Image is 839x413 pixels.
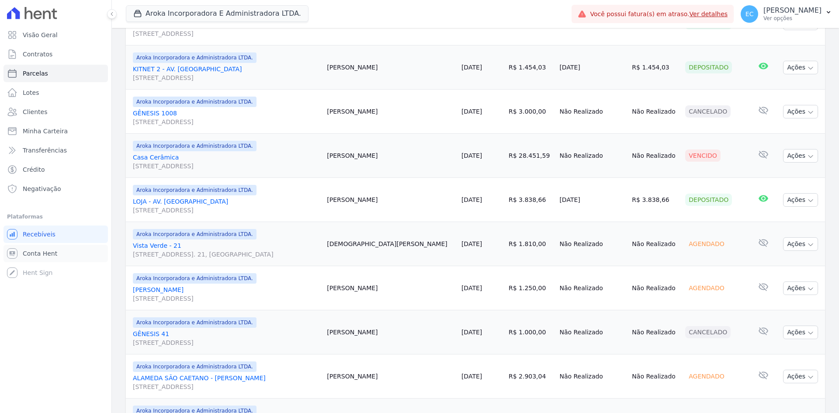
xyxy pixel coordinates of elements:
[590,10,728,19] span: Você possui fatura(s) em atraso.
[3,45,108,63] a: Contratos
[763,6,822,15] p: [PERSON_NAME]
[556,134,628,178] td: Não Realizado
[505,266,556,310] td: R$ 1.250,00
[23,165,45,174] span: Crédito
[505,354,556,399] td: R$ 2.903,04
[23,50,52,59] span: Contratos
[323,310,458,354] td: [PERSON_NAME]
[323,134,458,178] td: [PERSON_NAME]
[505,45,556,90] td: R$ 1.454,03
[556,310,628,354] td: Não Realizado
[3,161,108,178] a: Crédito
[133,361,257,372] span: Aroka Incorporadora e Administradora LTDA.
[23,249,57,258] span: Conta Hent
[628,45,682,90] td: R$ 1.454,03
[505,90,556,134] td: R$ 3.000,00
[323,45,458,90] td: [PERSON_NAME]
[3,142,108,159] a: Transferências
[3,245,108,262] a: Conta Hent
[685,61,732,73] div: Depositado
[23,69,48,78] span: Parcelas
[23,146,67,155] span: Transferências
[133,21,320,38] a: KITNET 05[STREET_ADDRESS]
[133,162,320,170] span: [STREET_ADDRESS]
[556,90,628,134] td: Não Realizado
[133,317,257,328] span: Aroka Incorporadora e Administradora LTDA.
[133,229,257,239] span: Aroka Incorporadora e Administradora LTDA.
[505,310,556,354] td: R$ 1.000,00
[685,194,732,206] div: Depositado
[133,382,320,391] span: [STREET_ADDRESS]
[628,310,682,354] td: Não Realizado
[783,237,818,251] button: Ações
[556,266,628,310] td: Não Realizado
[556,222,628,266] td: Não Realizado
[685,326,731,338] div: Cancelado
[133,118,320,126] span: [STREET_ADDRESS]
[685,149,721,162] div: Vencido
[3,122,108,140] a: Minha Carteira
[783,105,818,118] button: Ações
[133,374,320,391] a: ALAMEDA SÃO CAETANO - [PERSON_NAME][STREET_ADDRESS]
[133,65,320,82] a: KITNET 2 - AV. [GEOGRAPHIC_DATA][STREET_ADDRESS]
[133,285,320,303] a: [PERSON_NAME][STREET_ADDRESS]
[133,52,257,63] span: Aroka Incorporadora e Administradora LTDA.
[556,354,628,399] td: Não Realizado
[133,73,320,82] span: [STREET_ADDRESS]
[783,61,818,74] button: Ações
[3,226,108,243] a: Recebíveis
[556,45,628,90] td: [DATE]
[685,105,731,118] div: Cancelado
[734,2,839,26] button: EC [PERSON_NAME] Ver opções
[628,266,682,310] td: Não Realizado
[323,354,458,399] td: [PERSON_NAME]
[323,178,458,222] td: [PERSON_NAME]
[3,65,108,82] a: Parcelas
[556,178,628,222] td: [DATE]
[7,212,104,222] div: Plataformas
[323,222,458,266] td: [DEMOGRAPHIC_DATA][PERSON_NAME]
[23,184,61,193] span: Negativação
[690,10,728,17] a: Ver detalhes
[323,266,458,310] td: [PERSON_NAME]
[133,206,320,215] span: [STREET_ADDRESS]
[3,103,108,121] a: Clientes
[133,97,257,107] span: Aroka Incorporadora e Administradora LTDA.
[783,370,818,383] button: Ações
[461,64,482,71] a: [DATE]
[628,178,682,222] td: R$ 3.838,66
[628,134,682,178] td: Não Realizado
[133,330,320,347] a: GÊNESIS 41[STREET_ADDRESS]
[628,222,682,266] td: Não Realizado
[133,109,320,126] a: GÊNESIS 1008[STREET_ADDRESS]
[461,196,482,203] a: [DATE]
[133,241,320,259] a: Vista Verde - 21[STREET_ADDRESS]. 21, [GEOGRAPHIC_DATA]
[23,230,55,239] span: Recebíveis
[133,141,257,151] span: Aroka Incorporadora e Administradora LTDA.
[3,84,108,101] a: Lotes
[745,11,754,17] span: EC
[3,180,108,198] a: Negativação
[3,26,108,44] a: Visão Geral
[763,15,822,22] p: Ver opções
[23,127,68,135] span: Minha Carteira
[783,149,818,163] button: Ações
[505,222,556,266] td: R$ 1.810,00
[505,178,556,222] td: R$ 3.838,66
[133,273,257,284] span: Aroka Incorporadora e Administradora LTDA.
[461,108,482,115] a: [DATE]
[23,31,58,39] span: Visão Geral
[133,338,320,347] span: [STREET_ADDRESS]
[461,329,482,336] a: [DATE]
[461,152,482,159] a: [DATE]
[505,134,556,178] td: R$ 28.451,59
[461,373,482,380] a: [DATE]
[133,29,320,38] span: [STREET_ADDRESS]
[461,285,482,292] a: [DATE]
[133,197,320,215] a: LOJA - AV. [GEOGRAPHIC_DATA][STREET_ADDRESS]
[783,193,818,207] button: Ações
[133,294,320,303] span: [STREET_ADDRESS]
[685,238,728,250] div: Agendado
[783,326,818,339] button: Ações
[628,354,682,399] td: Não Realizado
